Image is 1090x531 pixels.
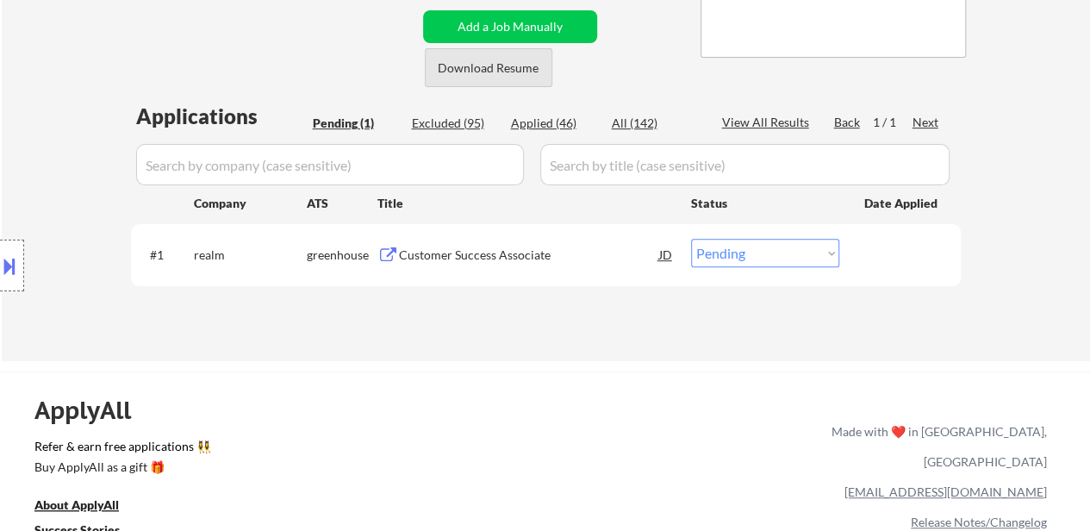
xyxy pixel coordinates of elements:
[377,195,675,212] div: Title
[34,497,119,512] u: About ApplyAll
[34,497,143,518] a: About ApplyAll
[307,195,377,212] div: ATS
[540,144,950,185] input: Search by title (case sensitive)
[34,440,471,459] a: Refer & earn free applications 👯‍♀️
[722,114,814,131] div: View All Results
[511,115,597,132] div: Applied (46)
[911,515,1047,529] a: Release Notes/Changelog
[612,115,698,132] div: All (142)
[825,416,1047,477] div: Made with ❤️ in [GEOGRAPHIC_DATA], [GEOGRAPHIC_DATA]
[844,484,1047,499] a: [EMAIL_ADDRESS][DOMAIN_NAME]
[657,239,675,270] div: JD
[136,144,524,185] input: Search by company (case sensitive)
[423,10,597,43] button: Add a Job Manually
[691,187,839,218] div: Status
[307,247,377,264] div: greenhouse
[864,195,940,212] div: Date Applied
[34,459,207,480] a: Buy ApplyAll as a gift 🎁
[313,115,399,132] div: Pending (1)
[412,115,498,132] div: Excluded (95)
[873,114,912,131] div: 1 / 1
[399,247,659,264] div: Customer Success Associate
[834,114,862,131] div: Back
[34,461,207,473] div: Buy ApplyAll as a gift 🎁
[912,114,940,131] div: Next
[425,48,552,87] button: Download Resume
